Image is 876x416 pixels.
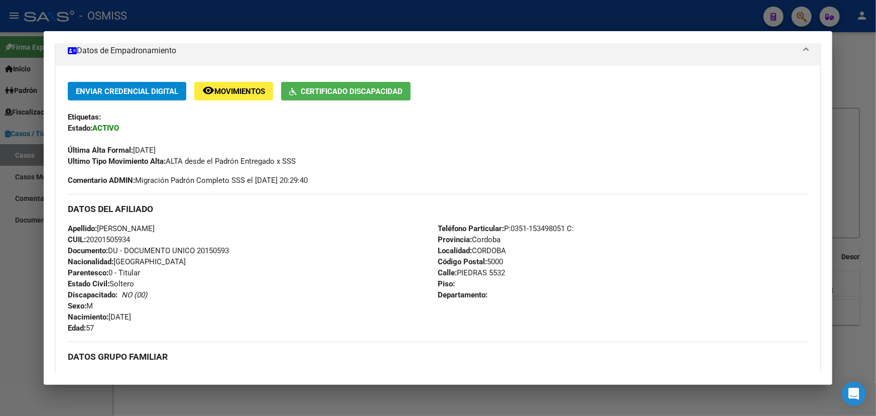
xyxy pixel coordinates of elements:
strong: Piso: [438,279,455,288]
strong: Nacimiento: [68,313,108,322]
span: 20201505934 [68,235,130,244]
strong: Parentesco: [68,268,108,277]
mat-panel-title: Datos de Empadronamiento [68,45,796,57]
span: Migración Padrón Completo SSS el [DATE] 20:29:40 [68,175,308,186]
span: 0 - Titular [68,268,140,277]
span: Enviar Credencial Digital [76,87,178,96]
mat-expansion-panel-header: Datos de Empadronamiento [56,36,820,66]
span: PIEDRAS 5532 [438,268,506,277]
button: Certificado Discapacidad [281,82,411,100]
span: [DATE] [68,146,156,155]
button: Movimientos [194,82,273,100]
span: P:0351-153498051 C: [438,224,574,233]
strong: Teléfono Particular: [438,224,505,233]
strong: Última Alta Formal: [68,146,133,155]
strong: Nacionalidad: [68,257,113,266]
strong: Discapacitado: [68,290,117,299]
strong: Etiquetas: [68,113,101,122]
span: 5000 [438,257,504,266]
span: DU - DOCUMENTO UNICO 20150593 [68,246,229,255]
strong: Código Postal: [438,257,487,266]
span: [DATE] [68,313,131,322]
div: Open Intercom Messenger [842,382,866,406]
strong: Gerenciador / Plan: [68,372,133,381]
strong: Documento: [68,246,108,255]
span: Certificado Discapacidad [301,87,403,96]
strong: Estado: [68,124,92,133]
span: M [68,301,93,310]
i: NO (00) [121,290,147,299]
strong: Ultimo Tipo Movimiento Alta: [68,157,166,166]
strong: Departamento: [438,290,488,299]
span: Movimientos [214,87,265,96]
mat-icon: remove_red_eye [202,84,214,96]
strong: Comentario ADMIN: [68,176,135,185]
span: B15 - Boreal / Sin Plan [68,372,207,381]
strong: Estado Civil: [68,279,109,288]
strong: Edad: [68,324,86,333]
span: [GEOGRAPHIC_DATA] [68,257,186,266]
h3: DATOS DEL AFILIADO [68,203,808,215]
strong: Apellido: [68,224,97,233]
h3: DATOS GRUPO FAMILIAR [68,351,808,362]
span: [PERSON_NAME] [68,224,155,233]
span: CORDOBA [438,246,507,255]
span: ALTA desde el Padrón Entregado x SSS [68,157,296,166]
strong: Localidad: [438,246,472,255]
strong: CUIL: [68,235,86,244]
span: 57 [68,324,94,333]
strong: Provincia: [438,235,472,244]
button: Enviar Credencial Digital [68,82,186,100]
strong: ACTIVO [92,124,119,133]
strong: Calle: [438,268,457,277]
strong: Sexo: [68,301,86,310]
span: Soltero [68,279,134,288]
span: Cordoba [438,235,501,244]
